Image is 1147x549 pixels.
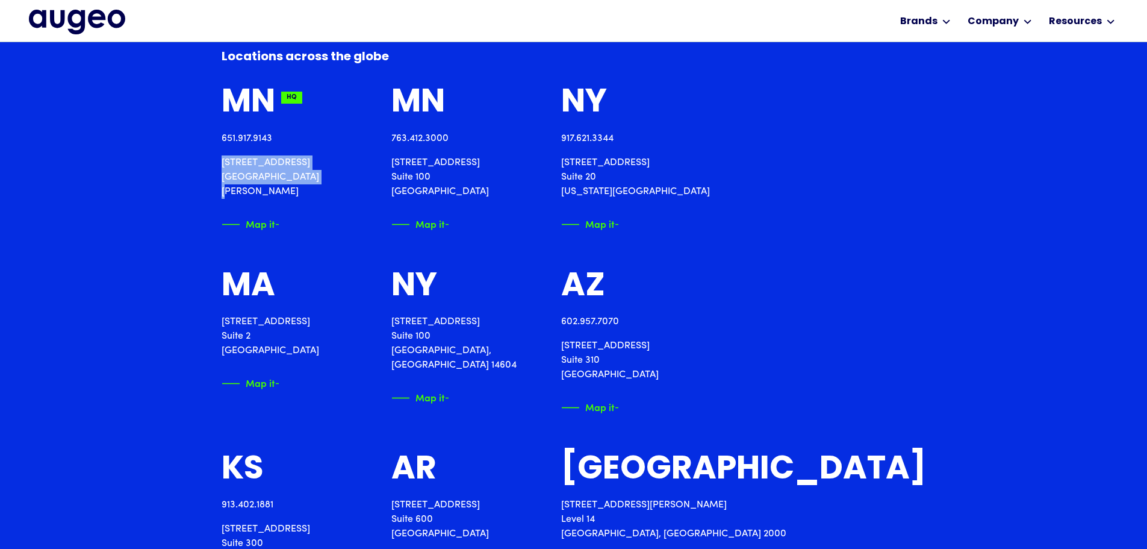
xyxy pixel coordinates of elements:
a: 913.402.1881 [222,500,273,510]
img: Augeo's full logo in midnight blue. [29,10,125,34]
p: [STREET_ADDRESS] Suite 20 [US_STATE][GEOGRAPHIC_DATA] [561,155,710,199]
div: Map it [585,400,615,412]
img: Arrow symbol in bright green pointing right to indicate an active link. [275,377,293,390]
p: [STREET_ADDRESS] Suite 2 [GEOGRAPHIC_DATA] [222,315,319,358]
div: MN [222,86,275,121]
a: 917.621.3344 [561,134,614,143]
div: [GEOGRAPHIC_DATA] [561,453,926,488]
a: Map itArrow symbol in bright green pointing right to indicate an active link. [561,401,618,414]
div: Resources [1049,14,1102,29]
div: Company [968,14,1019,29]
div: Map it [415,216,445,229]
div: AR [391,453,437,488]
a: Map itArrow symbol in bright green pointing right to indicate an active link. [561,218,618,231]
a: 763.412.3000 [391,134,449,143]
h6: Locations across the globe [222,48,636,66]
a: 602.957.7070 [561,317,619,327]
p: [STREET_ADDRESS] Suite 600 [GEOGRAPHIC_DATA] [391,498,489,541]
p: [STREET_ADDRESS] Suite 310 [GEOGRAPHIC_DATA] [561,339,659,382]
div: KS [222,453,264,488]
img: Arrow symbol in bright green pointing right to indicate an active link. [615,401,633,414]
div: NY [561,86,607,121]
p: [STREET_ADDRESS] [GEOGRAPHIC_DATA][PERSON_NAME] [222,155,362,199]
a: Map itArrow symbol in bright green pointing right to indicate an active link. [391,218,449,231]
div: Map it [415,390,445,403]
img: Arrow symbol in bright green pointing right to indicate an active link. [445,218,463,231]
div: HQ [281,92,302,104]
img: Arrow symbol in bright green pointing right to indicate an active link. [275,218,293,231]
div: Map it [246,216,275,229]
a: home [29,10,125,34]
div: Map it [585,216,615,229]
div: MN [391,86,445,121]
p: [STREET_ADDRESS][PERSON_NAME] Level 14 [GEOGRAPHIC_DATA], [GEOGRAPHIC_DATA] 2000 [561,498,926,541]
a: Map itArrow symbol in bright green pointing right to indicate an active link. [222,377,279,390]
p: [STREET_ADDRESS] Suite 100 [GEOGRAPHIC_DATA] [391,155,489,199]
div: Brands [900,14,937,29]
a: Map itArrow symbol in bright green pointing right to indicate an active link. [391,392,449,404]
div: MA [222,269,275,305]
img: Arrow symbol in bright green pointing right to indicate an active link. [445,392,463,404]
div: NY [391,269,437,305]
p: [STREET_ADDRESS] Suite 100 [GEOGRAPHIC_DATA], [GEOGRAPHIC_DATA] 14604 [391,315,532,372]
img: Arrow symbol in bright green pointing right to indicate an active link. [615,218,633,231]
a: 651.917.9143 [222,134,272,143]
div: Map it [246,375,275,388]
div: AZ [561,269,605,305]
a: Map itArrow symbol in bright green pointing right to indicate an active link. [222,218,279,231]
